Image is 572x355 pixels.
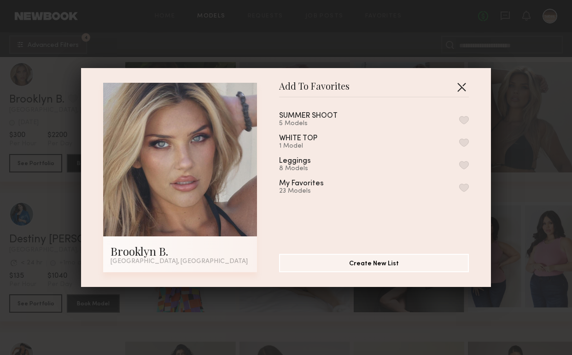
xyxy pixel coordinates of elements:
div: Leggings [279,157,311,165]
div: My Favorites [279,180,324,188]
div: WHITE TOP [279,135,317,143]
div: 23 Models [279,188,346,195]
div: 5 Models [279,120,360,127]
button: Create New List [279,254,469,272]
div: SUMMER SHOOT [279,112,338,120]
span: Add To Favorites [279,83,350,97]
div: 1 Model [279,143,339,150]
div: 8 Models [279,165,333,172]
button: Close [454,80,469,94]
div: [GEOGRAPHIC_DATA], [GEOGRAPHIC_DATA] [111,258,250,265]
div: Brooklyn B. [111,244,250,258]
